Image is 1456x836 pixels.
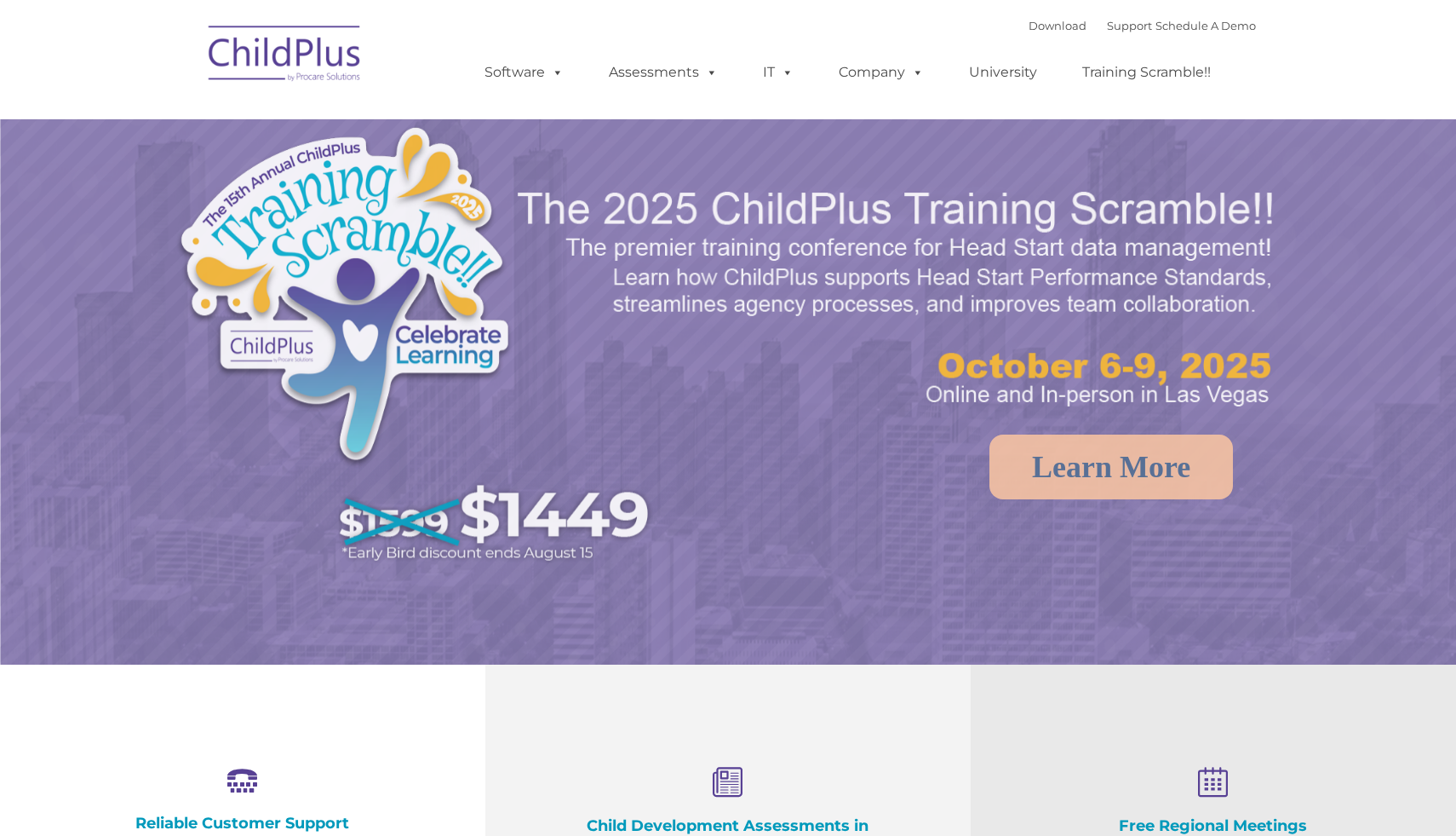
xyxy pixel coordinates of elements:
a: Download [1029,19,1086,32]
a: Company [822,55,941,89]
a: Learn More [989,435,1233,499]
h4: Free Regional Meetings [1056,816,1371,835]
a: Assessments [592,55,735,89]
a: Support [1107,19,1152,32]
a: Schedule A Demo [1155,19,1256,32]
font: | [1029,19,1256,32]
a: Software [467,55,581,89]
a: University [952,55,1054,89]
a: Training Scramble!! [1065,55,1228,89]
h4: Reliable Customer Support [85,814,400,833]
a: IT [746,55,811,89]
img: ChildPlus by Procare Solutions [200,14,370,99]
